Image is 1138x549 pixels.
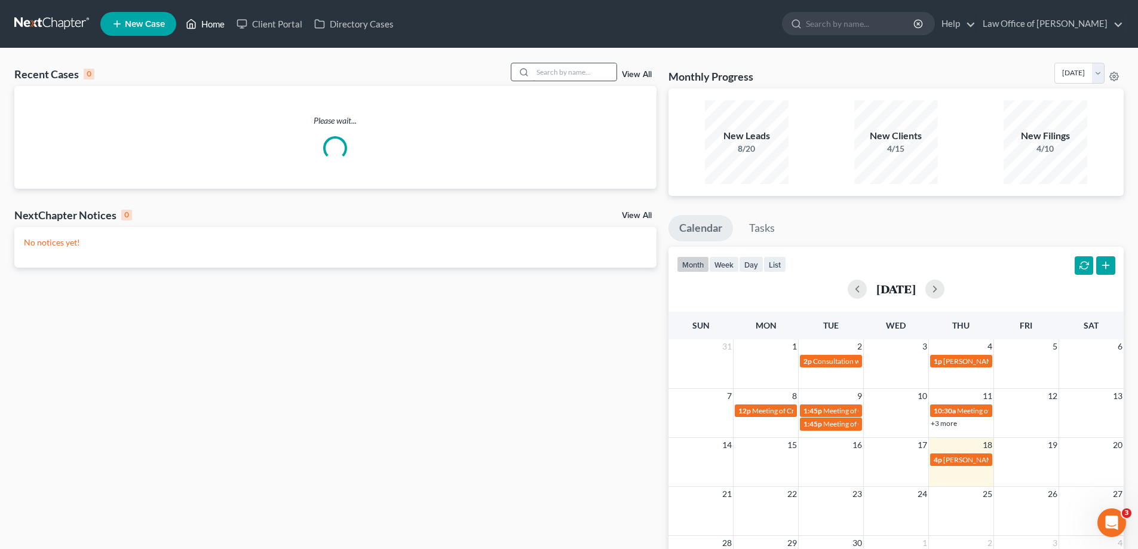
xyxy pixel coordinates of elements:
[738,406,751,415] span: 12p
[803,419,822,428] span: 1:45p
[803,406,822,415] span: 1:45p
[1112,487,1124,501] span: 27
[876,283,916,295] h2: [DATE]
[854,143,938,155] div: 4/15
[854,129,938,143] div: New Clients
[851,487,863,501] span: 23
[921,339,928,354] span: 3
[791,339,798,354] span: 1
[125,20,165,29] span: New Case
[705,129,789,143] div: New Leads
[14,115,657,127] p: Please wait...
[1020,320,1032,330] span: Fri
[943,455,1020,464] span: [PERSON_NAME] - CH 7
[1122,508,1131,518] span: 3
[856,339,863,354] span: 2
[14,208,132,222] div: NextChapter Notices
[957,406,1022,415] span: Meeting of Creditors
[752,406,817,415] span: Meeting of Creditors
[886,320,906,330] span: Wed
[1112,438,1124,452] span: 20
[668,215,733,241] a: Calendar
[622,211,652,220] a: View All
[952,320,970,330] span: Thu
[943,357,1014,366] span: [PERSON_NAME] ch 7
[24,237,647,249] p: No notices yet!
[705,143,789,155] div: 8/20
[823,320,839,330] span: Tue
[84,69,94,79] div: 0
[726,389,733,403] span: 7
[692,320,710,330] span: Sun
[934,455,942,464] span: 4p
[851,438,863,452] span: 16
[803,357,812,366] span: 2p
[981,389,993,403] span: 11
[916,389,928,403] span: 10
[981,487,993,501] span: 25
[14,67,94,81] div: Recent Cases
[738,215,786,241] a: Tasks
[813,357,1045,366] span: Consultation with [PERSON_NAME] regarding Long Term Disability Appeal
[763,256,786,272] button: list
[1051,339,1059,354] span: 5
[668,69,753,84] h3: Monthly Progress
[121,210,132,220] div: 0
[1112,389,1124,403] span: 13
[721,339,733,354] span: 31
[1004,143,1087,155] div: 4/10
[986,339,993,354] span: 4
[1097,508,1126,537] iframe: Intercom live chat
[721,487,733,501] span: 21
[180,13,231,35] a: Home
[721,438,733,452] span: 14
[1047,389,1059,403] span: 12
[739,256,763,272] button: day
[931,419,957,428] a: +3 more
[1047,487,1059,501] span: 26
[823,419,888,428] span: Meeting of Creditors
[709,256,739,272] button: week
[791,389,798,403] span: 8
[533,63,616,81] input: Search by name...
[934,406,956,415] span: 10:30a
[231,13,308,35] a: Client Portal
[622,70,652,79] a: View All
[786,487,798,501] span: 22
[935,13,976,35] a: Help
[308,13,400,35] a: Directory Cases
[806,13,915,35] input: Search by name...
[1047,438,1059,452] span: 19
[977,13,1123,35] a: Law Office of [PERSON_NAME]
[981,438,993,452] span: 18
[1084,320,1099,330] span: Sat
[856,389,863,403] span: 9
[823,406,888,415] span: Meeting of Creditors
[1004,129,1087,143] div: New Filings
[916,487,928,501] span: 24
[786,438,798,452] span: 15
[916,438,928,452] span: 17
[934,357,942,366] span: 1p
[1116,339,1124,354] span: 6
[756,320,777,330] span: Mon
[677,256,709,272] button: month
